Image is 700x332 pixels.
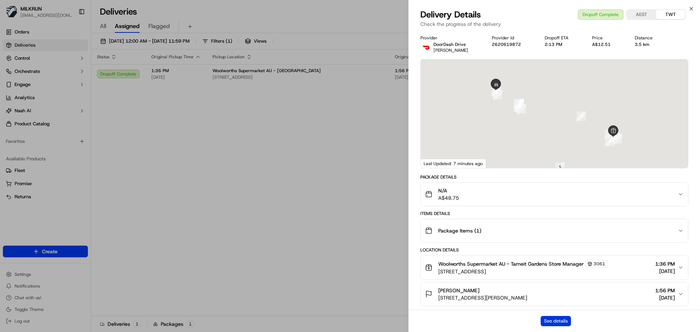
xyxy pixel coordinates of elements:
div: 5 [555,162,565,172]
div: 20 [493,90,502,99]
img: doordash_logo_v2.png [420,42,432,53]
span: 3061 [594,261,605,267]
div: 10 [576,112,586,121]
span: [PERSON_NAME] [438,287,479,294]
button: TWT [656,10,685,19]
span: 1:56 PM [655,287,675,294]
div: 7 [613,134,622,144]
div: Distance [635,35,665,41]
span: [DATE] [655,294,675,301]
div: Dropoff ETA [545,35,580,41]
div: Location Details [420,247,688,253]
div: Items Details [420,211,688,216]
div: 2:13 PM [545,42,580,47]
div: 3.5 km [635,42,665,47]
p: Check the progress of the delivery [420,20,688,28]
button: See details [541,316,571,326]
div: Provider Id [492,35,533,41]
div: 11 [517,104,526,114]
span: [STREET_ADDRESS][PERSON_NAME] [438,294,527,301]
div: 21 [491,87,501,96]
span: [PERSON_NAME] [433,47,468,53]
div: 15 [514,99,524,109]
div: 8 [611,132,620,142]
span: A$48.75 [438,194,459,202]
span: N/A [438,187,459,194]
button: Package Items (1) [421,219,688,242]
span: [DATE] [655,267,675,275]
span: [STREET_ADDRESS] [438,268,608,275]
div: 19 [514,102,524,112]
div: 9 [605,137,615,146]
span: 1:36 PM [655,260,675,267]
span: Package Items ( 1 ) [438,227,481,234]
div: 13 [514,99,524,108]
div: Provider [420,35,480,41]
span: Delivery Details [420,9,481,20]
button: 2620619872 [492,42,521,47]
div: Last Updated: 7 minutes ago [421,159,486,168]
div: 18 [514,99,524,109]
button: [PERSON_NAME][STREET_ADDRESS][PERSON_NAME]1:56 PM[DATE] [421,282,688,306]
div: 14 [514,99,524,109]
button: N/AA$48.75 [421,183,688,206]
p: DoorDash Drive [433,42,468,47]
div: Price [592,35,623,41]
div: 6 [604,130,614,139]
div: 17 [514,99,523,109]
button: AEST [627,10,656,19]
span: Woolworths Supermarket AU - Tarneit Gardens Store Manager [438,260,584,267]
div: A$12.51 [592,42,623,47]
button: Woolworths Supermarket AU - Tarneit Gardens Store Manager3061[STREET_ADDRESS]1:36 PM[DATE] [421,255,688,280]
div: Package Details [420,174,688,180]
